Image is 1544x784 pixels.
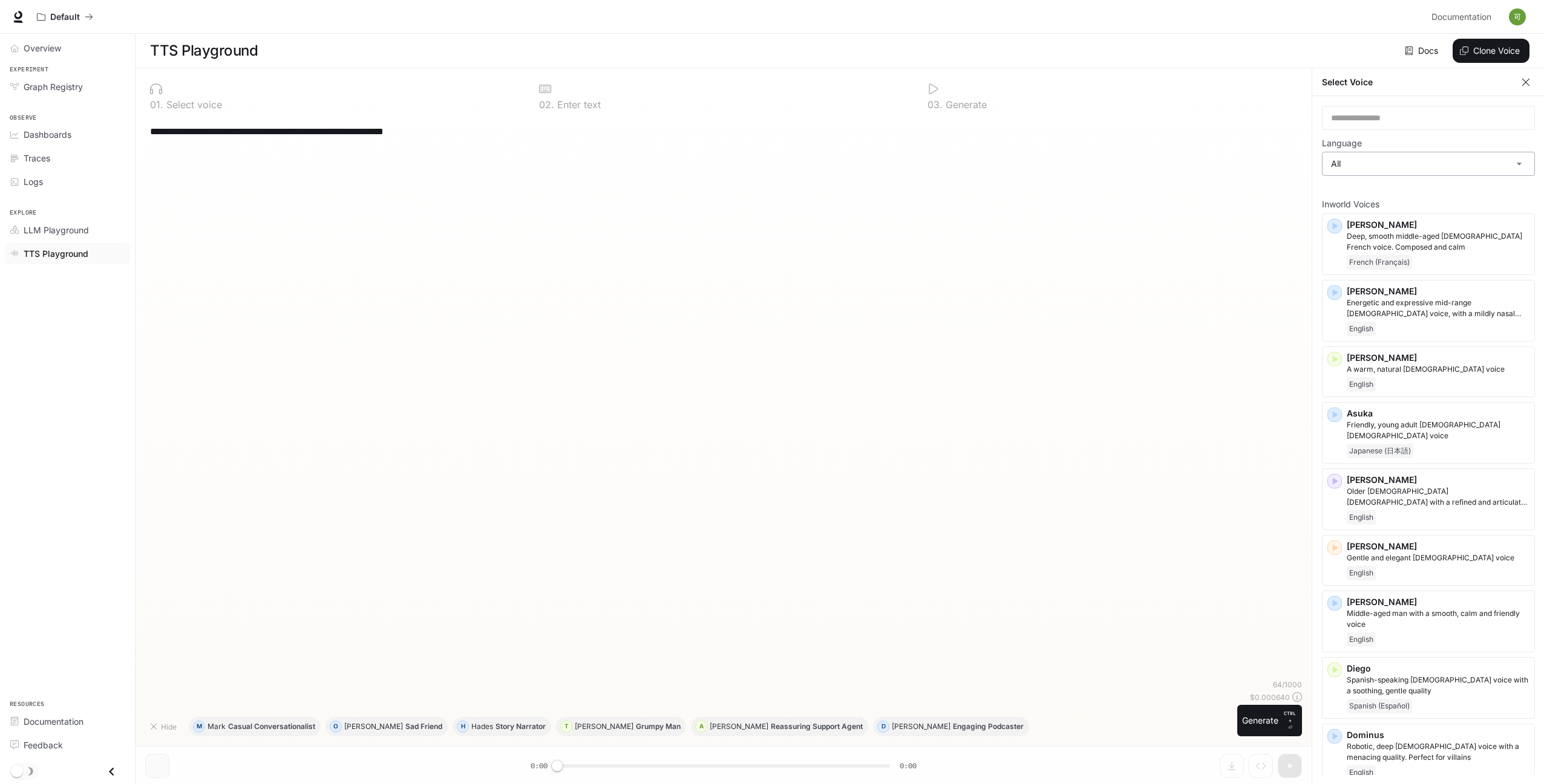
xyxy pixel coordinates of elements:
[228,723,315,730] p: Casual Conversationalist
[1347,352,1529,364] p: [PERSON_NAME]
[1347,420,1529,441] p: Friendly, young adult Japanese female voice
[1347,322,1376,336] span: English
[892,723,950,730] p: [PERSON_NAME]
[24,80,83,93] span: Graph Registry
[163,100,222,109] p: Select voice
[1347,729,1529,741] p: Dominus
[1509,8,1526,25] img: User avatar
[1347,552,1529,563] p: Gentle and elegant female voice
[5,219,130,241] a: LLM Playground
[5,124,130,145] a: Dashboards
[1283,710,1297,724] p: CTRL +
[953,723,1024,730] p: Engaging Podcaster
[539,100,554,109] p: 0 2 .
[405,723,442,730] p: Sad Friend
[5,147,130,169] a: Traces
[344,723,403,730] p: [PERSON_NAME]
[1347,364,1529,375] p: A warm, natural female voice
[1322,200,1535,209] p: Inworld Voices
[696,717,707,736] div: A
[1347,231,1529,253] p: Deep, smooth middle-aged male French voice. Composed and calm
[98,759,125,784] button: Close drawer
[1237,705,1302,736] button: GenerateCTRL +⏎
[194,717,204,736] div: M
[1347,540,1529,552] p: [PERSON_NAME]
[1347,699,1412,713] span: Spanish (Español)
[5,711,130,732] a: Documentation
[24,128,71,141] span: Dashboards
[1347,444,1413,458] span: Japanese (日本語)
[1347,510,1376,525] span: English
[575,723,633,730] p: [PERSON_NAME]
[471,723,493,730] p: Hades
[1250,692,1290,702] p: $ 0.000640
[1402,39,1443,63] a: Docs
[145,717,184,736] button: Hide
[1347,297,1529,319] p: Energetic and expressive mid-range male voice, with a mildly nasal quality
[943,100,987,109] p: Generate
[878,717,889,736] div: D
[691,717,868,736] button: A[PERSON_NAME]Reassuring Support Agent
[24,175,43,188] span: Logs
[208,723,226,730] p: Mark
[1322,139,1362,147] p: Language
[5,243,130,264] a: TTS Playground
[1453,39,1529,63] button: Clone Voice
[5,76,130,97] a: Graph Registry
[24,152,50,164] span: Traces
[24,739,63,751] span: Feedback
[1347,608,1529,630] p: Middle-aged man with a smooth, calm and friendly voice
[50,12,80,22] p: Default
[5,171,130,192] a: Logs
[5,37,130,59] a: Overview
[1347,741,1529,763] p: Robotic, deep male voice with a menacing quality. Perfect for villains
[927,100,943,109] p: 0 3 .
[771,723,863,730] p: Reassuring Support Agent
[496,723,546,730] p: Story Narrator
[1347,285,1529,297] p: [PERSON_NAME]
[5,734,130,756] a: Feedback
[24,715,83,728] span: Documentation
[1347,474,1529,486] p: [PERSON_NAME]
[554,100,601,109] p: Enter text
[24,247,88,260] span: TTS Playground
[1431,10,1491,25] span: Documentation
[1427,5,1500,29] a: Documentation
[556,717,686,736] button: T[PERSON_NAME]Grumpy Man
[710,723,768,730] p: [PERSON_NAME]
[1347,407,1529,420] p: Asuka
[1323,152,1534,175] div: All
[1347,486,1529,508] p: Older British male with a refined and articulate voice
[636,723,681,730] p: Grumpy Man
[189,717,321,736] button: MMarkCasual Conversationalist
[1347,765,1376,780] span: English
[24,224,89,236] span: LLM Playground
[873,717,1029,736] button: D[PERSON_NAME]Engaging Podcaster
[150,39,258,63] h1: TTS Playground
[453,717,551,736] button: HHadesStory Narrator
[1347,675,1529,696] p: Spanish-speaking male voice with a soothing, gentle quality
[11,764,23,777] span: Dark mode toggle
[1347,377,1376,392] span: English
[330,717,341,736] div: O
[1273,679,1302,690] p: 64 / 1000
[1347,632,1376,647] span: English
[325,717,448,736] button: O[PERSON_NAME]Sad Friend
[561,717,572,736] div: T
[31,5,99,29] button: All workspaces
[457,717,468,736] div: H
[24,42,61,54] span: Overview
[1347,566,1376,580] span: English
[1347,663,1529,675] p: Diego
[1347,255,1412,270] span: French (Français)
[1347,219,1529,231] p: [PERSON_NAME]
[1347,596,1529,608] p: [PERSON_NAME]
[1505,5,1529,29] button: User avatar
[150,100,163,109] p: 0 1 .
[1283,710,1297,731] p: ⏎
